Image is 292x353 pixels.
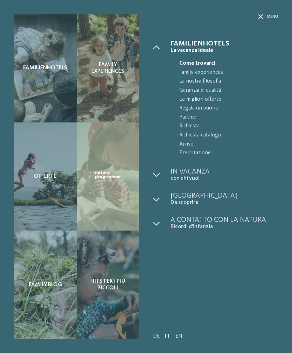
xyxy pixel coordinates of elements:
[14,231,77,339] a: Il family hotel a Vipiteno per veri intenditori Family Blog
[77,122,139,231] a: Il family hotel a Vipiteno per veri intenditori Nature Programme
[84,278,132,291] span: Hits per i più piccoli
[179,149,278,158] span: Prenotazione
[14,14,77,122] a: Il family hotel a Vipiteno per veri intenditori Familienhotels
[34,173,56,180] span: Offerte
[171,104,278,113] a: Regala un buono
[171,175,278,182] span: con chi vuoi
[94,170,122,183] img: Nature Programme
[171,224,278,230] span: Ricordi d’infanzia
[171,192,278,199] span: [GEOGRAPHIC_DATA]
[171,192,278,206] a: [GEOGRAPHIC_DATA] Da scoprire
[153,333,160,339] a: DE
[171,95,278,104] a: Le migliori offerte
[179,122,278,131] span: Richiesta
[179,131,278,140] span: Richiesta catalogo
[171,168,278,182] a: In vacanza con chi vuoi
[77,14,139,122] a: Il family hotel a Vipiteno per veri intenditori Family experiences
[14,122,77,231] a: Il family hotel a Vipiteno per veri intenditori Offerte
[171,131,278,140] a: Richiesta catalogo
[171,40,278,54] a: Familienhotels La vacanza ideale
[171,47,278,54] span: La vacanza ideale
[171,140,278,149] a: Arrivo
[179,77,278,86] span: La nostra filosofia
[179,59,278,68] span: Come trovarci
[171,86,278,95] a: Garanzia di qualità
[84,62,132,75] span: Family experiences
[165,333,170,339] a: IT
[171,217,278,230] a: A contatto con la natura Ricordi d’infanzia
[77,231,139,339] a: Il family hotel a Vipiteno per veri intenditori Hits per i più piccoli
[171,168,278,175] span: In vacanza
[171,113,278,122] a: Partner
[267,14,278,20] span: Menu
[171,77,278,86] a: La nostra filosofia
[171,40,278,47] span: Familienhotels
[179,113,278,122] span: Partner
[23,65,67,71] span: Familienhotels
[179,68,278,77] span: Family experiences
[175,333,182,339] a: EN
[29,282,62,288] span: Family Blog
[171,199,278,206] span: Da scoprire
[179,95,278,104] span: Le migliori offerte
[171,68,278,77] a: Family experiences
[171,122,278,131] a: Richiesta
[171,217,278,224] span: A contatto con la natura
[171,59,278,68] a: Come trovarci
[179,140,278,149] span: Arrivo
[179,86,278,95] span: Garanzia di qualità
[179,104,278,113] span: Regala un buono
[171,149,278,158] a: Prenotazione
